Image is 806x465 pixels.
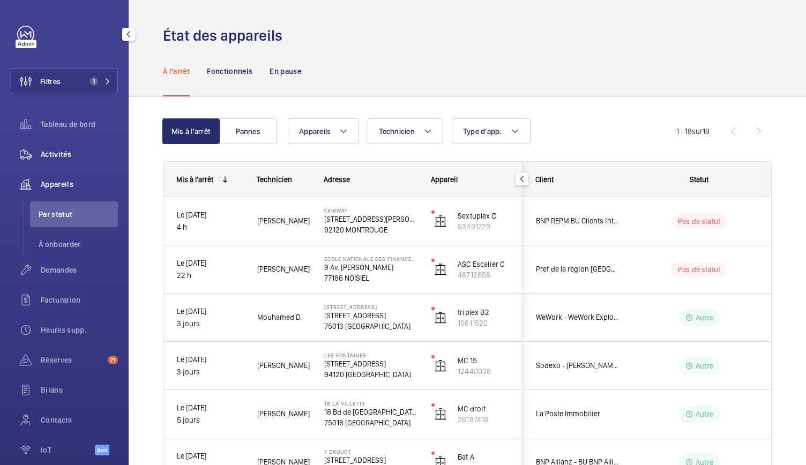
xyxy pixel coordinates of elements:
[95,445,109,455] span: Beta
[39,209,118,220] span: Par statut
[257,263,310,275] span: [PERSON_NAME]
[163,26,289,46] h1: État des appareils
[177,414,243,426] p: 5 jours
[324,448,417,455] p: 7 DROUOT
[41,149,118,160] span: Activités
[257,359,310,372] span: [PERSON_NAME]
[288,118,359,144] button: Appareils
[324,273,417,283] p: 77186 NOISIEL
[176,175,213,184] div: Mis à l'arrêt
[434,263,447,276] img: elevator.svg
[299,127,331,136] span: Appareils
[452,118,531,144] button: Type d'app.
[177,209,243,221] p: Le [DATE]
[324,417,417,428] p: 75018 [GEOGRAPHIC_DATA]
[41,445,95,455] span: IoT
[368,118,443,144] button: Technicien
[177,318,243,330] p: 3 jours
[535,175,554,184] span: Client
[257,175,292,184] span: Technicien
[692,127,703,136] span: sur
[324,175,350,184] span: Adresse
[434,215,447,228] img: elevator.svg
[536,215,618,227] span: BNP REPM BU Clients internes
[11,69,118,94] button: Filtres1
[324,262,417,273] p: 9 Av. [PERSON_NAME]
[458,366,509,377] p: 12440008
[177,366,243,378] p: 3 jours
[177,354,243,366] p: Le [DATE]
[458,355,509,366] p: MC 15
[41,295,118,305] span: Facturation
[458,221,509,232] p: 53491729
[324,400,417,407] p: 18 la villette
[458,211,509,221] p: Sextuplex D
[536,359,618,372] span: Sodexo - [PERSON_NAME]
[536,311,618,324] span: WeWork - WeWork Exploitation
[696,312,713,323] p: Autre
[270,66,301,77] p: En pause
[458,403,509,414] p: MC droit
[41,325,118,335] span: Heures supp.
[458,452,509,462] p: Bat A
[696,409,713,419] p: Autre
[324,256,417,262] p: Ecole Nationale des finances publiques - Noisiel
[207,66,252,77] p: Fonctionnels
[678,216,720,227] p: Pas de statut
[108,356,118,364] span: 71
[324,214,417,224] p: [STREET_ADDRESS][PERSON_NAME]
[163,66,190,77] p: À l'arrêt
[324,304,417,310] p: [STREET_ADDRESS]
[177,402,243,414] p: Le [DATE]
[324,321,417,332] p: 75013 [GEOGRAPHIC_DATA]
[41,179,118,190] span: Appareils
[177,221,243,234] p: 4 h
[41,355,103,365] span: Réserves
[41,385,118,395] span: Bilans
[431,175,510,184] div: Appareil
[177,305,243,318] p: Le [DATE]
[41,415,118,425] span: Contacts
[39,239,118,250] span: À onboarder
[257,311,310,324] span: Mouhamed D.
[177,257,243,269] p: Le [DATE]
[41,119,118,130] span: Tableau de bord
[536,263,618,275] span: Pref de la région [GEOGRAPHIC_DATA]
[324,224,417,235] p: 92120 MONTROUGE
[434,311,447,324] img: elevator.svg
[690,175,708,184] span: Statut
[219,118,277,144] button: Pannes
[40,76,61,87] span: Filtres
[696,361,713,371] p: Autre
[324,207,417,214] p: FAIRWAY
[434,359,447,372] img: elevator.svg
[458,259,509,269] p: ASC Escalier C
[324,352,417,358] p: Les Fontaines
[257,215,310,227] span: [PERSON_NAME]
[324,407,417,417] p: 18 Bd de [GEOGRAPHIC_DATA]
[177,269,243,282] p: 22 h
[324,369,417,380] p: 94120 [GEOGRAPHIC_DATA]
[458,307,509,318] p: triplex B2
[536,408,618,420] span: La Poste Immobilier
[162,118,220,144] button: Mis à l'arrêt
[324,310,417,321] p: [STREET_ADDRESS]
[676,127,710,135] span: 1 - 18 18
[463,127,502,136] span: Type d'app.
[678,264,720,275] p: Pas de statut
[324,358,417,369] p: [STREET_ADDRESS]
[89,77,98,86] span: 1
[458,269,509,280] p: 46712656
[458,414,509,425] p: 26187418
[379,127,415,136] span: Technicien
[41,265,118,275] span: Demandes
[257,408,310,420] span: [PERSON_NAME]
[434,408,447,421] img: elevator.svg
[458,318,509,328] p: 10611520
[177,450,243,462] p: Le [DATE]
